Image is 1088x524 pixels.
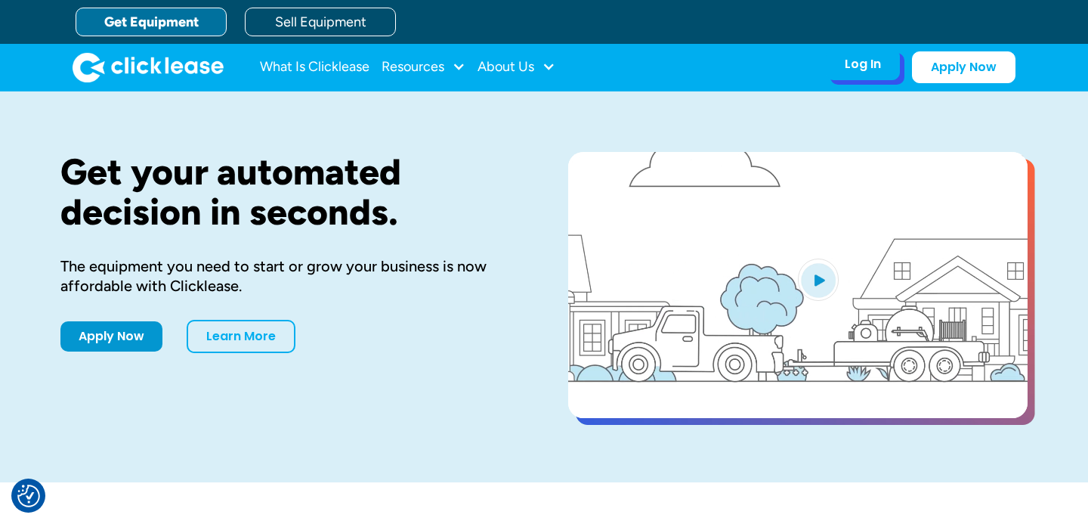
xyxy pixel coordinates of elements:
img: Clicklease logo [73,52,224,82]
button: Consent Preferences [17,485,40,507]
a: open lightbox [568,152,1028,418]
img: Blue play button logo on a light blue circular background [798,259,839,301]
a: Get Equipment [76,8,227,36]
div: The equipment you need to start or grow your business is now affordable with Clicklease. [60,256,520,296]
h1: Get your automated decision in seconds. [60,152,520,232]
div: Resources [382,52,465,82]
img: Revisit consent button [17,485,40,507]
a: home [73,52,224,82]
div: Log In [845,57,881,72]
a: Sell Equipment [245,8,396,36]
a: Apply Now [912,51,1015,83]
a: What Is Clicklease [260,52,369,82]
a: Learn More [187,320,295,353]
div: About Us [478,52,555,82]
a: Apply Now [60,321,162,352]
